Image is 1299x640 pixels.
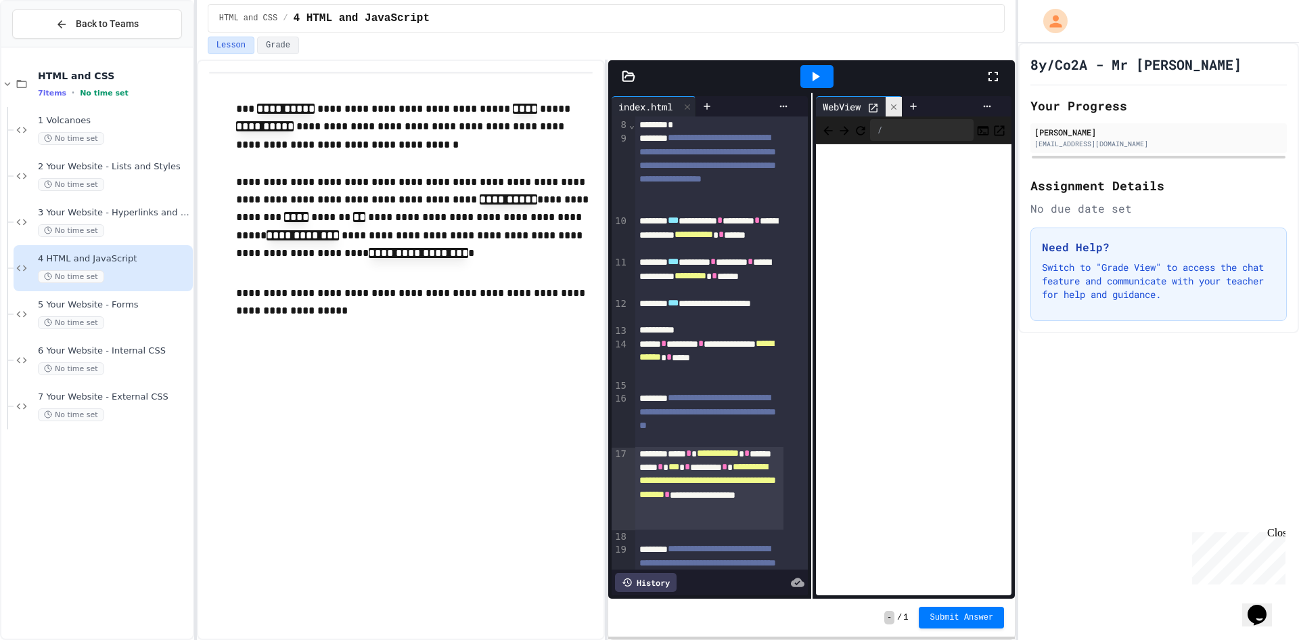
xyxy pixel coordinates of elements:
span: 4 HTML and JavaScript [38,253,190,265]
button: Console [976,122,990,138]
div: Chat with us now!Close [5,5,93,86]
div: 17 [612,448,629,530]
div: index.html [612,100,679,114]
button: Submit Answer [919,607,1004,628]
p: Switch to "Grade View" to access the chat feature and communicate with your teacher for help and ... [1042,261,1275,301]
span: 1 Volcanoes [38,115,190,127]
span: No time set [38,178,104,191]
span: No time set [38,132,104,145]
button: Lesson [208,37,254,54]
span: No time set [38,408,104,421]
button: Back to Teams [12,9,182,39]
h2: Assignment Details [1030,176,1287,195]
div: 14 [612,338,629,379]
span: No time set [38,270,104,283]
span: 7 Your Website - External CSS [38,391,190,403]
span: No time set [38,316,104,329]
button: Grade [257,37,299,54]
div: [PERSON_NAME] [1034,126,1283,138]
div: 12 [612,297,629,324]
div: 10 [612,215,629,256]
h3: Need Help? [1042,239,1275,255]
span: 1 [903,612,908,623]
span: Back [821,121,835,138]
span: • [72,87,74,98]
span: 3 Your Website - Hyperlinks and Images [38,207,190,219]
span: - [884,611,894,624]
span: No time set [80,89,129,98]
span: 6 Your Website - Internal CSS [38,345,190,357]
div: / [870,119,974,141]
div: My Account [1029,5,1071,37]
span: 7 items [38,89,66,98]
div: 13 [612,324,629,338]
div: 18 [612,530,629,544]
span: Submit Answer [930,612,993,623]
div: index.html [612,96,696,116]
div: 15 [612,379,629,393]
span: Back to Teams [76,17,139,31]
iframe: chat widget [1187,527,1285,584]
span: / [283,13,288,24]
h1: 8y/Co2A - Mr [PERSON_NAME] [1030,55,1241,74]
button: Refresh [854,122,867,138]
span: No time set [38,362,104,375]
span: HTML and CSS [219,13,277,24]
div: 9 [612,132,629,215]
div: [EMAIL_ADDRESS][DOMAIN_NAME] [1034,139,1283,149]
div: 19 [612,543,629,612]
span: No time set [38,224,104,237]
span: 2 Your Website - Lists and Styles [38,161,190,173]
h2: Your Progress [1030,96,1287,115]
span: Fold line [629,119,635,130]
div: 16 [612,392,629,447]
span: / [897,612,902,623]
iframe: chat widget [1242,586,1285,626]
div: 8 [612,119,629,132]
iframe: Web Preview [816,144,1012,596]
div: 11 [612,256,629,297]
span: HTML and CSS [38,70,190,82]
div: WebView [816,100,867,114]
span: 5 Your Website - Forms [38,299,190,311]
div: WebView [816,96,903,116]
div: No due date set [1030,200,1287,217]
span: 4 HTML and JavaScript [293,10,430,26]
div: History [615,573,677,592]
span: Forward [838,121,851,138]
button: Open in new tab [993,122,1006,138]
